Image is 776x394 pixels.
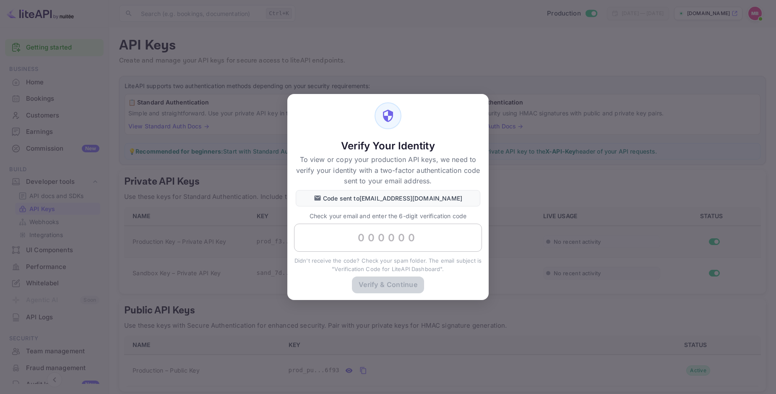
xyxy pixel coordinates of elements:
[296,139,480,153] h5: Verify Your Identity
[296,154,480,187] p: To view or copy your production API keys, we need to verify your identity with a two-factor authe...
[323,194,462,203] p: Code sent to [EMAIL_ADDRESS][DOMAIN_NAME]
[294,257,482,273] p: Didn't receive the code? Check your spam folder. The email subject is "Verification Code for Lite...
[294,211,482,220] p: Check your email and enter the 6-digit verification code
[294,224,482,252] input: 000000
